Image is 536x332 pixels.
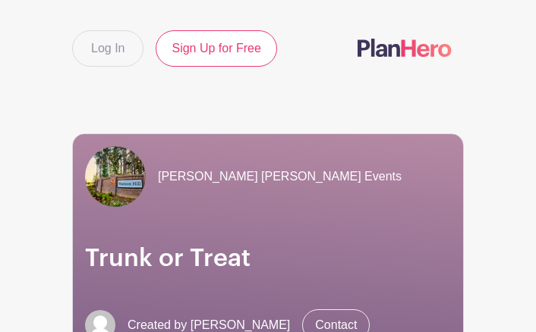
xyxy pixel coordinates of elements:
[358,39,452,57] img: logo-507f7623f17ff9eddc593b1ce0a138ce2505c220e1c5a4e2b4648c50719b7d32.svg
[158,168,402,186] span: [PERSON_NAME] [PERSON_NAME] Events
[156,30,276,67] a: Sign Up for Free
[85,243,451,273] h1: Trunk or Treat
[85,146,146,207] img: WATSON%20HILL%20SIOGN.jpg
[72,30,143,67] a: Log In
